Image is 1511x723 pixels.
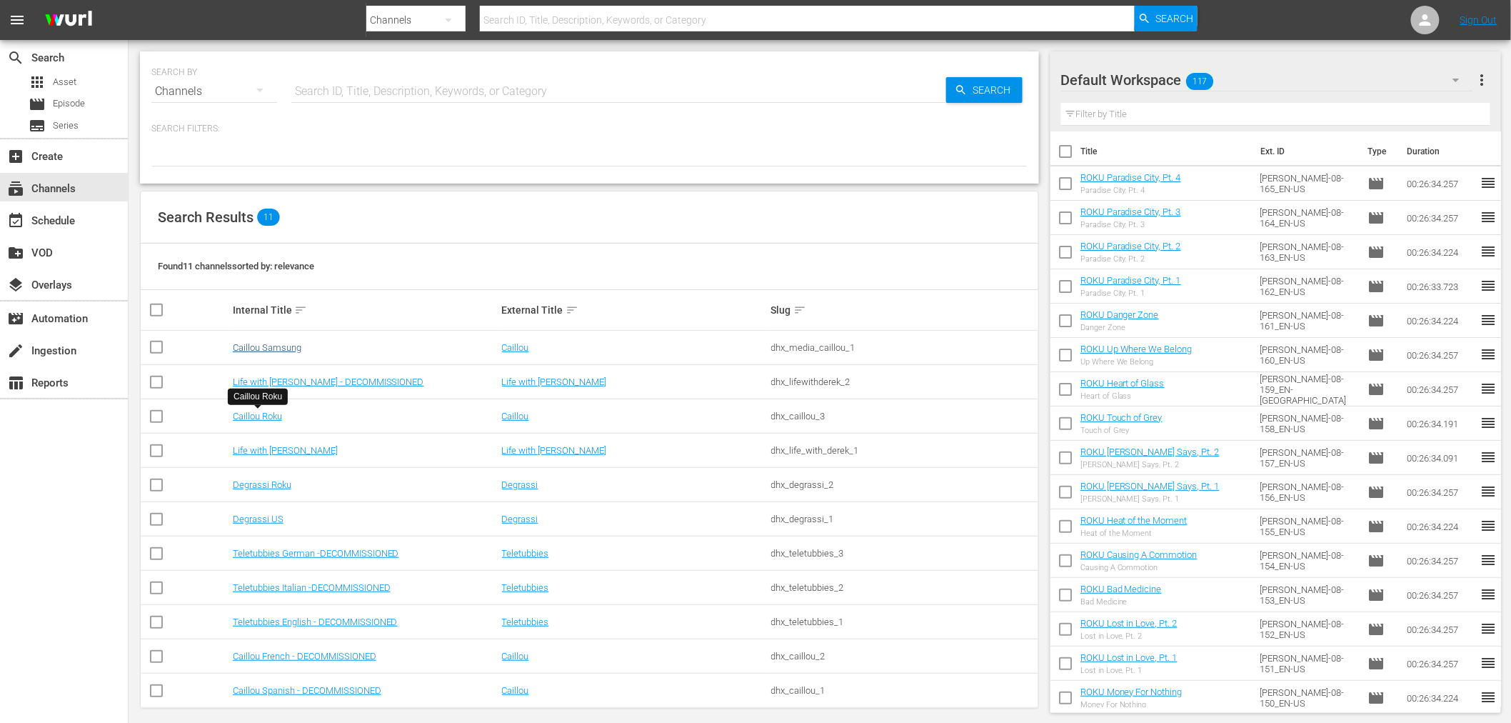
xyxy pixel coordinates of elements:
span: reorder [1480,346,1497,363]
span: reorder [1480,449,1497,466]
a: Caillou Samsung [233,342,301,353]
div: Paradise City, Pt. 1 [1080,289,1181,298]
a: Teletubbies Italian -DECOMMISSIONED [233,582,391,593]
span: Episode [1367,587,1385,604]
span: Episode [1367,552,1385,569]
span: Episode [1367,518,1385,535]
span: reorder [1480,517,1497,534]
div: dhx_degrassi_1 [771,514,1036,524]
span: sort [294,304,307,316]
span: Found 11 channels sorted by: relevance [158,261,314,271]
a: ROKU [PERSON_NAME] Says, Pt. 2 [1080,447,1220,457]
a: Teletubbies German -DECOMMISSIONED [233,548,399,559]
a: ROKU Paradise City, Pt. 1 [1080,275,1181,286]
td: [PERSON_NAME]-08-150_EN-US [1254,681,1362,715]
td: 00:26:34.224 [1401,681,1480,715]
span: Episode [53,96,85,111]
a: Teletubbies [502,548,549,559]
button: Search [946,77,1023,103]
span: reorder [1480,380,1497,397]
span: Episode [1367,415,1385,432]
span: reorder [1480,174,1497,191]
a: ROKU Paradise City, Pt. 4 [1080,172,1181,183]
td: 00:26:34.257 [1401,201,1480,235]
td: [PERSON_NAME]-08-161_EN-US [1254,304,1362,338]
td: 00:26:34.257 [1401,647,1480,681]
div: dhx_teletubbies_1 [771,617,1036,627]
span: reorder [1480,414,1497,432]
div: Lost in Love, Pt. 1 [1080,666,1178,675]
span: Reports [7,374,24,392]
td: 00:26:33.723 [1401,269,1480,304]
td: 00:26:34.091 [1401,441,1480,475]
div: [PERSON_NAME] Says, Pt. 1 [1080,494,1220,504]
span: Automation [7,310,24,327]
td: [PERSON_NAME]-08-157_EN-US [1254,441,1362,475]
div: dhx_caillou_3 [771,411,1036,422]
span: Episode [1367,175,1385,192]
div: dhx_caillou_2 [771,651,1036,662]
div: Slug [771,301,1036,319]
a: Caillou [502,342,529,353]
div: Up Where We Belong [1080,357,1193,367]
div: dhx_life_with_derek_1 [771,445,1036,456]
a: ROKU Bad Medicine [1080,584,1162,594]
span: Search [1155,6,1193,31]
span: Overlays [7,276,24,294]
td: 00:26:34.257 [1401,578,1480,612]
div: dhx_teletubbies_2 [771,582,1036,593]
span: Episode [1367,621,1385,638]
span: menu [9,11,26,29]
td: [PERSON_NAME]-08-163_EN-US [1254,235,1362,269]
th: Ext. ID [1252,131,1359,171]
div: Heat of the Moment [1080,529,1188,538]
td: 00:26:34.257 [1401,544,1480,578]
a: Degrassi [502,479,538,490]
span: reorder [1480,483,1497,500]
div: Danger Zone [1080,323,1159,332]
span: 11 [257,209,280,226]
button: Search [1135,6,1198,31]
th: Title [1080,131,1253,171]
span: Search [7,49,24,66]
span: Episode [1367,244,1385,261]
a: Degrassi US [233,514,283,524]
td: 00:26:34.257 [1401,372,1480,407]
div: Bad Medicine [1080,597,1162,607]
td: 00:26:34.257 [1401,475,1480,509]
a: ROKU Danger Zone [1080,309,1159,320]
div: Money For Nothing [1080,700,1183,709]
span: Episode [1367,346,1385,364]
td: 00:26:34.257 [1401,612,1480,647]
td: 00:26:34.191 [1401,407,1480,441]
a: ROKU Paradise City, Pt. 3 [1080,206,1181,217]
td: 00:26:34.224 [1401,304,1480,338]
a: ROKU Causing A Commotion [1080,549,1198,560]
td: [PERSON_NAME]-08-159_EN-[GEOGRAPHIC_DATA] [1254,372,1362,407]
div: dhx_lifewithderek_2 [771,377,1036,387]
div: Paradise City, Pt. 3 [1080,220,1181,229]
span: reorder [1480,311,1497,329]
div: Heart of Glass [1080,392,1165,401]
a: ROKU Heart of Glass [1080,378,1165,389]
a: Caillou [502,411,529,422]
td: [PERSON_NAME]-08-164_EN-US [1254,201,1362,235]
a: Teletubbies [502,582,549,593]
a: Caillou French - DECOMMISSIONED [233,651,376,662]
a: Caillou [502,685,529,696]
td: 00:26:34.224 [1401,509,1480,544]
td: [PERSON_NAME]-08-152_EN-US [1254,612,1362,647]
td: [PERSON_NAME]-08-151_EN-US [1254,647,1362,681]
span: Episode [1367,312,1385,329]
p: Search Filters: [151,123,1028,135]
a: Caillou Spanish - DECOMMISSIONED [233,685,381,696]
div: Internal Title [233,301,498,319]
a: Life with [PERSON_NAME] - DECOMMISSIONED [233,377,424,387]
div: Caillou Roku [234,391,282,403]
button: more_vert [1473,63,1490,97]
span: Episode [1367,209,1385,226]
span: Channels [7,180,24,197]
div: Causing A Commotion [1080,563,1198,572]
a: ROKU Lost in Love, Pt. 1 [1080,652,1178,663]
td: [PERSON_NAME]-08-156_EN-US [1254,475,1362,509]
